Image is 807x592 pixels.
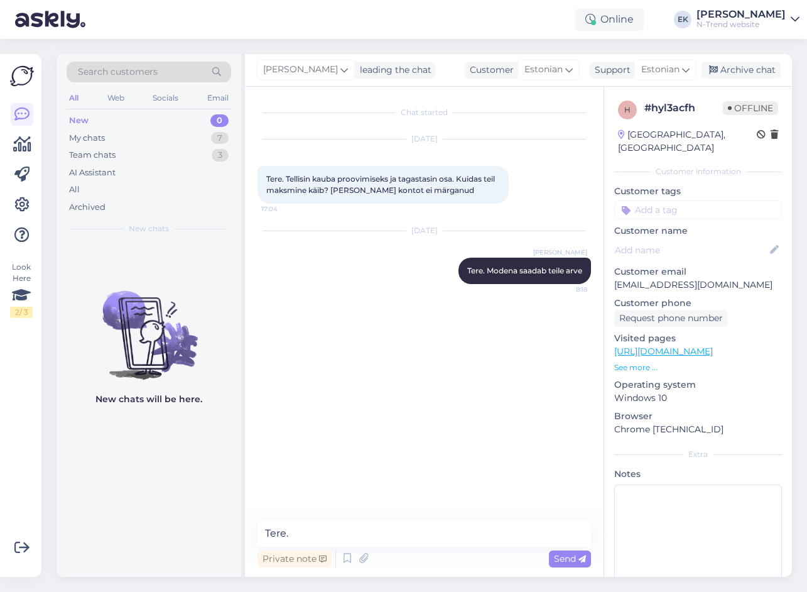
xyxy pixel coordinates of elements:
[554,553,586,564] span: Send
[57,268,241,381] img: No chats
[696,9,799,30] a: [PERSON_NAME]N-Trend website
[674,11,691,28] div: EK
[257,551,332,567] div: Private note
[261,204,308,214] span: 17:04
[129,223,169,234] span: New chats
[614,332,782,345] p: Visited pages
[614,278,782,292] p: [EMAIL_ADDRESS][DOMAIN_NAME]
[266,174,497,195] span: Tere. Tellisin kauba proovimiseks ja tagastasin osa. Kuidas teil maksmine käib? [PERSON_NAME] kon...
[257,520,591,547] textarea: Tere.
[614,224,782,238] p: Customer name
[78,65,158,79] span: Search customers
[641,63,680,77] span: Estonian
[614,310,728,327] div: Request phone number
[624,105,631,114] span: h
[10,64,34,88] img: Askly Logo
[467,266,582,275] span: Tere. Modena saadab teile arve
[644,101,723,116] div: # hyl3acfh
[614,166,782,177] div: Customer information
[701,62,781,79] div: Archive chat
[533,248,587,257] span: [PERSON_NAME]
[696,19,786,30] div: N-Trend website
[10,261,33,318] div: Look Here
[69,114,89,127] div: New
[69,201,106,214] div: Archived
[210,114,229,127] div: 0
[257,133,591,145] div: [DATE]
[618,128,757,155] div: [GEOGRAPHIC_DATA], [GEOGRAPHIC_DATA]
[614,468,782,481] p: Notes
[614,423,782,436] p: Chrome [TECHNICAL_ID]
[590,63,631,77] div: Support
[69,184,80,196] div: All
[95,393,202,406] p: New chats will be here.
[150,90,181,106] div: Socials
[257,107,591,118] div: Chat started
[211,132,229,145] div: 7
[10,307,33,318] div: 2 / 3
[69,132,105,145] div: My chats
[67,90,81,106] div: All
[614,185,782,198] p: Customer tags
[69,149,116,162] div: Team chats
[69,167,116,179] div: AI Assistant
[614,362,782,373] p: See more ...
[696,9,786,19] div: [PERSON_NAME]
[614,410,782,423] p: Browser
[212,149,229,162] div: 3
[257,225,591,236] div: [DATE]
[524,63,563,77] span: Estonian
[614,378,782,392] p: Operating system
[723,101,778,115] span: Offline
[614,200,782,219] input: Add a tag
[615,243,767,257] input: Add name
[355,63,431,77] div: leading the chat
[105,90,127,106] div: Web
[205,90,231,106] div: Email
[614,297,782,310] p: Customer phone
[614,346,713,357] a: [URL][DOMAIN_NAME]
[614,265,782,278] p: Customer email
[263,63,338,77] span: [PERSON_NAME]
[614,449,782,460] div: Extra
[614,392,782,405] p: Windows 10
[540,285,587,294] span: 8:18
[465,63,514,77] div: Customer
[575,8,644,31] div: Online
